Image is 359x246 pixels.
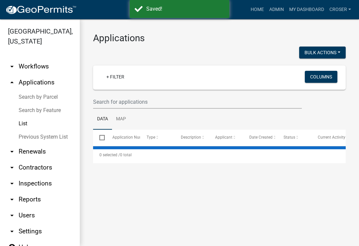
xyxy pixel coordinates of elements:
span: Current Activity [318,135,345,140]
datatable-header-cell: Description [175,130,209,146]
span: Applicant [215,135,232,140]
i: arrow_drop_down [8,227,16,235]
i: arrow_drop_down [8,180,16,187]
datatable-header-cell: Date Created [243,130,277,146]
datatable-header-cell: Status [277,130,311,146]
i: arrow_drop_down [8,148,16,156]
datatable-header-cell: Applicant [209,130,243,146]
i: arrow_drop_up [8,78,16,86]
span: Date Created [249,135,273,140]
i: arrow_drop_down [8,62,16,70]
span: Type [147,135,155,140]
span: 0 selected / [99,153,120,157]
a: Map [112,109,130,130]
datatable-header-cell: Type [140,130,174,146]
button: Columns [305,71,337,83]
span: Status [284,135,295,140]
a: + Filter [101,71,130,83]
a: Home [248,3,267,16]
a: My Dashboard [287,3,327,16]
i: arrow_drop_down [8,195,16,203]
span: Application Number [112,135,149,140]
i: arrow_drop_down [8,164,16,172]
datatable-header-cell: Current Activity [311,130,346,146]
a: Data [93,109,112,130]
div: 0 total [93,147,346,163]
i: arrow_drop_down [8,211,16,219]
button: Bulk Actions [299,47,346,59]
span: Description [181,135,201,140]
a: Admin [267,3,287,16]
datatable-header-cell: Application Number [106,130,140,146]
h3: Applications [93,33,346,44]
a: croser [327,3,354,16]
div: Saved! [146,5,224,13]
input: Search for applications [93,95,302,109]
datatable-header-cell: Select [93,130,106,146]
